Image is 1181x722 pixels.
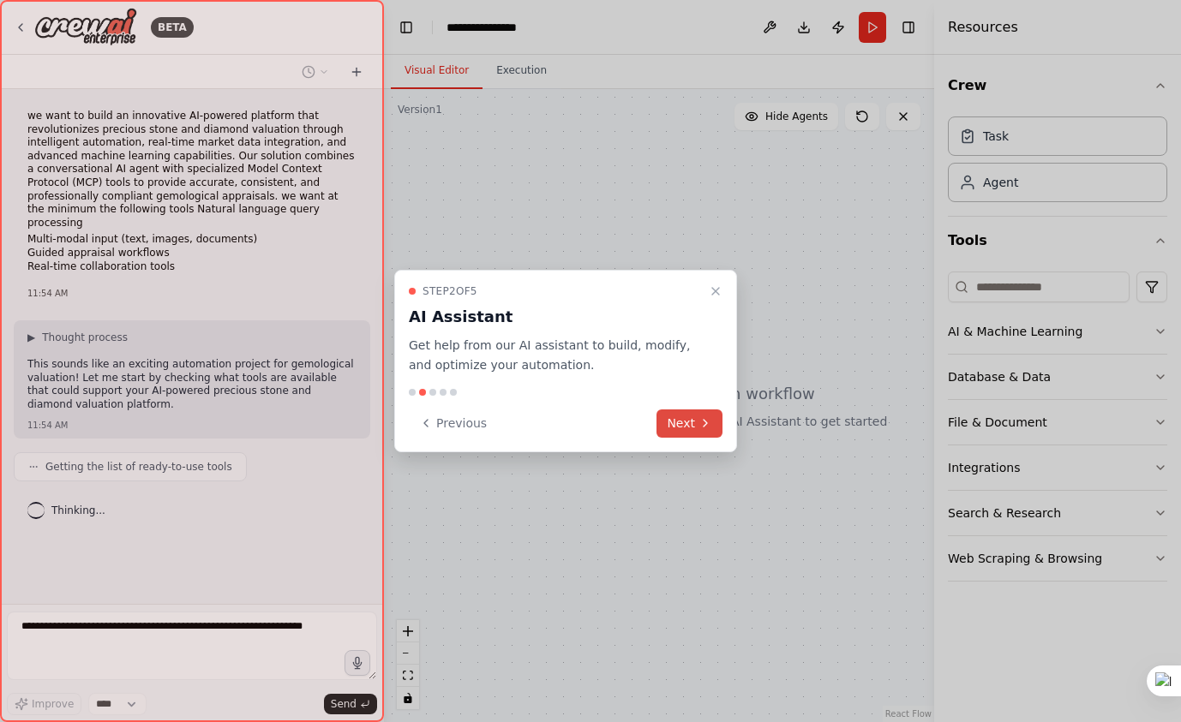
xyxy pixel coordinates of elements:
span: Step 2 of 5 [423,284,477,298]
h3: AI Assistant [409,305,702,329]
button: Next [656,409,722,438]
button: Previous [409,409,497,438]
button: Close walkthrough [705,281,726,301]
button: Hide left sidebar [394,15,418,39]
p: Get help from our AI assistant to build, modify, and optimize your automation. [409,336,702,375]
